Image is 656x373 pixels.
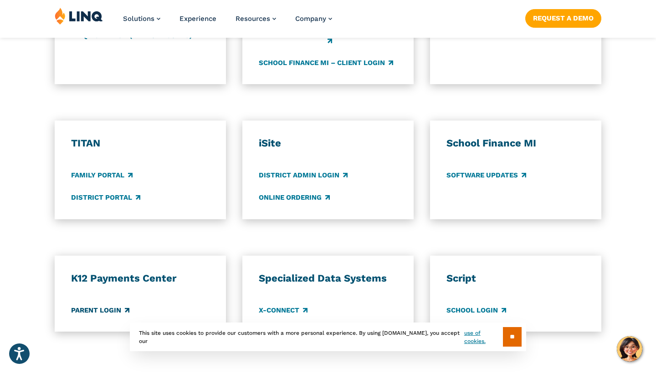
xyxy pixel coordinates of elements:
a: Software Updates [446,170,526,180]
a: use of cookies. [464,329,503,345]
button: Hello, have a question? Let’s chat. [617,336,642,362]
a: Company [295,15,332,23]
a: District Admin Login [259,170,348,180]
h3: School Finance MI [446,137,585,150]
a: School Finance MI – Client Login [259,58,393,68]
nav: Primary Navigation [123,7,332,37]
span: Company [295,15,326,23]
h3: K12 Payments Center [71,272,210,285]
a: Family Portal [71,170,133,180]
a: Online Ordering [259,193,330,203]
a: School Login [446,305,506,315]
a: Parent Login [71,305,129,315]
a: Request a Demo [525,9,601,27]
a: Solutions [123,15,160,23]
a: Experience [179,15,216,23]
span: Resources [236,15,270,23]
a: Resources [236,15,276,23]
nav: Button Navigation [525,7,601,27]
span: Solutions [123,15,154,23]
a: X-Connect [259,305,307,315]
h3: iSite [259,137,397,150]
h3: Script [446,272,585,285]
div: This site uses cookies to provide our customers with a more personal experience. By using [DOMAIN... [130,323,526,351]
h3: TITAN [71,137,210,150]
a: Employee LINQ (Employee Portal UI) [259,30,397,45]
h3: Specialized Data Systems [259,272,397,285]
a: District Portal [71,193,140,203]
img: LINQ | K‑12 Software [55,7,103,25]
